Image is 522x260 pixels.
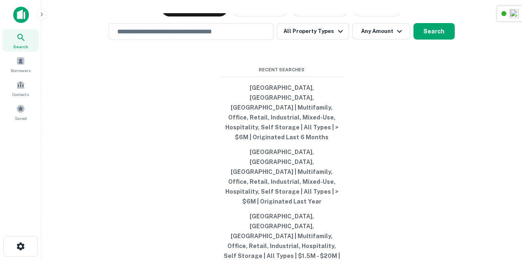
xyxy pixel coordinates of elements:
a: Borrowers [2,53,39,75]
button: [GEOGRAPHIC_DATA], [GEOGRAPHIC_DATA], [GEOGRAPHIC_DATA] | Multifamily, Office, Retail, Industrial... [220,145,344,209]
span: Contacts [12,91,29,98]
span: Saved [15,115,27,122]
button: Any Amount [352,23,410,40]
img: capitalize-icon.png [13,7,29,23]
span: Borrowers [11,67,31,74]
span: Recent Searches [220,66,344,73]
a: Search [2,29,39,52]
button: Search [413,23,455,40]
button: [GEOGRAPHIC_DATA], [GEOGRAPHIC_DATA], [GEOGRAPHIC_DATA] | Multifamily, Office, Retail, Industrial... [220,80,344,145]
button: All Property Types [277,23,349,40]
a: Contacts [2,77,39,99]
iframe: Chat Widget [481,194,522,234]
a: Saved [2,101,39,123]
span: Search [13,43,28,50]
